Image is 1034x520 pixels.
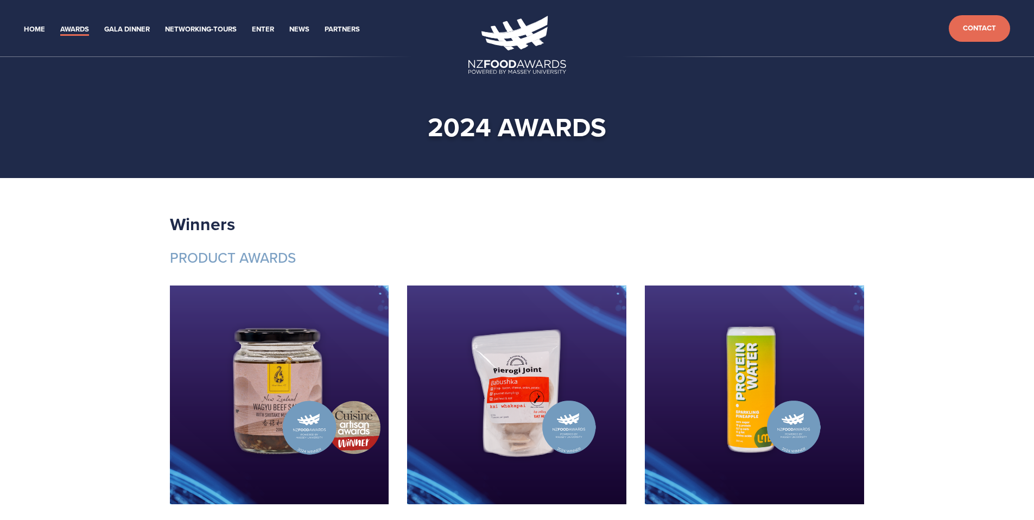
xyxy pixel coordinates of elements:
[104,23,150,36] a: Gala Dinner
[165,23,237,36] a: Networking-Tours
[949,15,1010,42] a: Contact
[170,211,235,237] strong: Winners
[170,249,865,267] h3: PRODUCT AWARDS
[187,111,847,143] h1: 2024 Awards
[24,23,45,36] a: Home
[325,23,360,36] a: Partners
[289,23,309,36] a: News
[60,23,89,36] a: Awards
[252,23,274,36] a: Enter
